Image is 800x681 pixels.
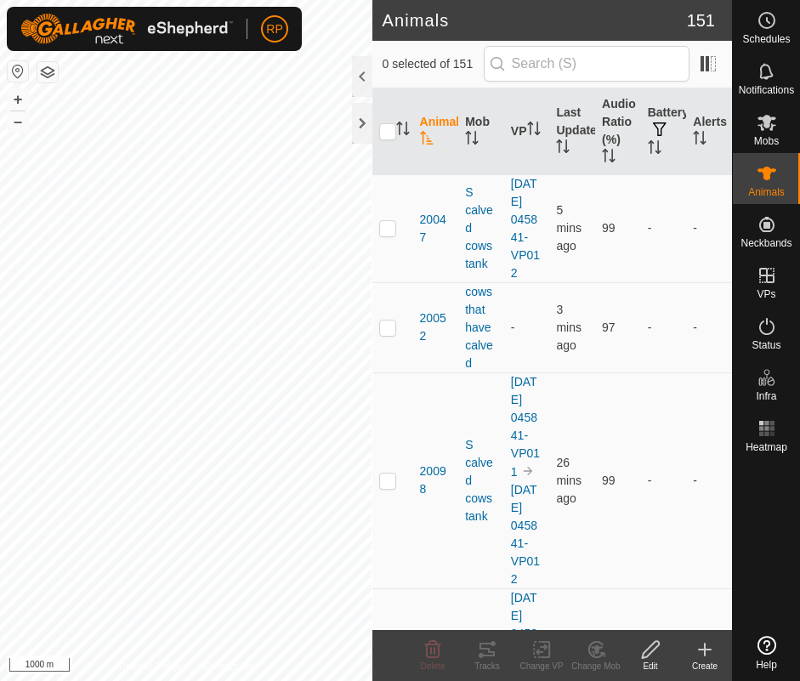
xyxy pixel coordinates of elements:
td: - [686,372,732,588]
span: Neckbands [740,238,791,248]
span: 20052 [420,309,452,345]
span: Notifications [739,85,794,95]
span: Help [756,660,777,670]
span: 151 [687,8,715,33]
span: Status [752,340,780,350]
th: Alerts [686,88,732,175]
button: Map Layers [37,62,58,82]
td: - [641,282,687,372]
div: Change VP [514,660,569,672]
button: + [8,89,28,110]
span: Schedules [742,34,790,44]
p-sorticon: Activate to sort [396,124,410,138]
a: Help [733,629,800,677]
span: 4 Oct 2025 at 6:15 AM [556,456,582,505]
a: [DATE] 045841-VP011 [511,375,540,479]
th: Animal [413,88,459,175]
button: Reset Map [8,61,28,82]
div: S calved cows tank [465,184,497,273]
span: Animals [748,187,785,197]
p-sorticon: Activate to sort [648,143,661,156]
a: [DATE] 045841-VP012 [511,483,540,586]
th: VP [504,88,550,175]
td: - [641,174,687,282]
th: Mob [458,88,504,175]
div: Tracks [460,660,514,672]
th: Audio Ratio (%) [595,88,641,175]
a: Contact Us [202,659,252,674]
p-sorticon: Activate to sort [420,133,434,147]
th: Last Updated [549,88,595,175]
td: - [686,174,732,282]
span: Infra [756,391,776,401]
span: VPs [757,289,775,299]
span: 20047 [420,211,452,247]
button: – [8,111,28,132]
span: 0 selected of 151 [383,55,484,73]
app-display-virtual-paddock-transition: - [511,321,515,334]
span: 20098 [420,463,452,498]
h2: Animals [383,10,687,31]
span: 4 Oct 2025 at 6:35 AM [556,203,582,253]
td: - [641,372,687,588]
td: - [686,282,732,372]
th: Battery [641,88,687,175]
span: 97 [602,321,616,334]
span: RP [266,20,282,38]
div: Create [678,660,732,672]
div: S calved cows tank [465,436,497,525]
p-sorticon: Activate to sort [465,133,479,147]
a: [DATE] 045841-VP012 [511,177,540,280]
p-sorticon: Activate to sort [693,133,706,147]
div: Change Mob [569,660,623,672]
span: 99 [602,221,616,235]
img: Gallagher Logo [20,14,233,44]
p-sorticon: Activate to sort [602,151,616,165]
span: 99 [602,474,616,487]
span: Mobs [754,136,779,146]
div: cows that have calved [465,283,497,372]
p-sorticon: Activate to sort [556,142,570,156]
p-sorticon: Activate to sort [527,124,541,138]
img: to [521,464,535,478]
input: Search (S) [484,46,689,82]
a: Privacy Policy [119,659,183,674]
span: 4 Oct 2025 at 6:38 AM [556,303,582,352]
span: Delete [421,661,445,671]
div: Edit [623,660,678,672]
span: Heatmap [746,442,787,452]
